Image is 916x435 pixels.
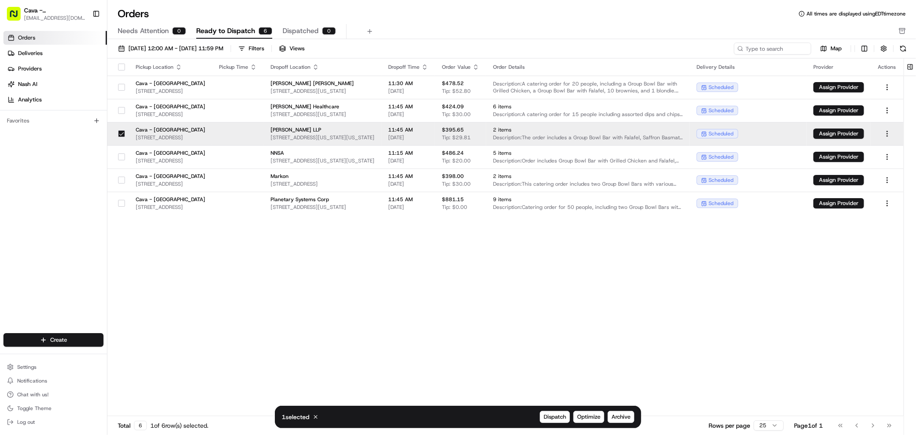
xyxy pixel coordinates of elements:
[9,112,55,119] div: Past conversations
[442,126,464,133] span: $395.65
[612,413,630,421] span: Archive
[3,46,107,60] a: Deliveries
[271,196,374,203] span: Planetary Systems Corp
[271,80,374,87] span: [PERSON_NAME] [PERSON_NAME]
[39,91,118,98] div: We're available if you need us!
[3,3,89,24] button: Cava - [GEOGRAPHIC_DATA][EMAIL_ADDRESS][DOMAIN_NAME]
[271,111,374,118] span: [STREET_ADDRESS][US_STATE]
[136,150,205,156] span: Cava - [GEOGRAPHIC_DATA]
[259,27,272,35] div: 6
[709,107,733,114] span: scheduled
[709,130,733,137] span: scheduled
[388,204,428,211] span: [DATE]
[493,103,683,110] span: 6 items
[282,413,309,421] p: 1 selected
[81,192,138,201] span: API Documentation
[136,173,205,180] span: Cava - [GEOGRAPHIC_DATA]
[71,156,74,163] span: •
[18,80,37,88] span: Nash AI
[3,31,107,45] a: Orders
[24,6,85,15] button: Cava - [GEOGRAPHIC_DATA]
[128,45,223,52] span: [DATE] 12:00 AM - [DATE] 11:59 PM
[493,157,683,164] span: Description: Order includes Group Bowl Bar with Grilled Chicken and Falafel, 10 Cookies, 10 Brown...
[709,177,733,184] span: scheduled
[388,173,428,180] span: 11:45 AM
[17,157,24,164] img: 1736555255976-a54dd68f-1ca7-489b-9aae-adbdc363a1c4
[249,45,264,52] div: Filters
[608,411,634,423] button: Archive
[709,421,750,430] p: Rows per page
[172,27,186,35] div: 0
[27,133,69,140] span: Cava Alexandria
[493,196,683,203] span: 9 items
[388,80,428,87] span: 11:30 AM
[17,419,35,426] span: Log out
[136,181,205,187] span: [STREET_ADDRESS]
[289,45,304,52] span: Views
[150,421,208,430] div: 1 of 6 row(s) selected.
[442,134,471,141] span: Tip: $29.81
[493,134,683,141] span: Description: The order includes a Group Bowl Bar with Falafel, Saffron Basmati White Rice, variou...
[897,43,909,55] button: Refresh
[388,111,428,118] span: [DATE]
[75,133,93,140] span: [DATE]
[388,157,428,164] span: [DATE]
[271,134,374,141] span: [STREET_ADDRESS][US_STATE][US_STATE]
[196,26,255,36] span: Ready to Dispatch
[813,198,864,208] button: Assign Provider
[493,204,683,211] span: Description: Catering order for 50 people, including two Group Bowl Bars with Grilled Chicken, tw...
[709,84,733,91] span: scheduled
[61,213,104,220] a: Powered byPylon
[271,88,374,95] span: [STREET_ADDRESS][US_STATE]
[9,125,22,139] img: Cava Alexandria
[493,80,683,94] span: Description: A catering order for 20 people, including a Group Bowl Bar with Grilled Chicken, a G...
[234,43,268,55] button: Filters
[9,148,22,162] img: Grace Nketiah
[18,65,42,73] span: Providers
[493,173,683,180] span: 2 items
[219,64,257,70] div: Pickup Time
[813,105,864,116] button: Assign Provider
[18,82,33,98] img: 4920774857489_3d7f54699973ba98c624_72.jpg
[271,126,374,133] span: [PERSON_NAME] LLP
[271,173,374,180] span: Markon
[442,64,479,70] div: Order Value
[794,421,823,430] div: Page 1 of 1
[118,421,147,430] div: Total
[493,111,683,118] span: Description: A catering order for 15 people including assorted dips and chips, various pita wraps...
[388,126,428,133] span: 11:45 AM
[136,88,205,95] span: [STREET_ADDRESS]
[271,204,374,211] span: [STREET_ADDRESS][US_STATE]
[17,391,49,398] span: Chat with us!
[39,82,141,91] div: Start new chat
[544,413,566,421] span: Dispatch
[815,43,847,54] button: Map
[388,134,428,141] span: [DATE]
[322,27,336,35] div: 0
[878,64,897,70] div: Actions
[271,64,374,70] div: Dropoff Location
[136,80,205,87] span: Cava - [GEOGRAPHIC_DATA]
[9,82,24,98] img: 1736555255976-a54dd68f-1ca7-489b-9aae-adbdc363a1c4
[3,402,103,414] button: Toggle Theme
[136,103,205,110] span: Cava - [GEOGRAPHIC_DATA]
[3,62,107,76] a: Providers
[17,364,37,371] span: Settings
[283,26,319,36] span: Dispatched
[3,416,103,428] button: Log out
[831,45,842,52] span: Map
[136,196,205,203] span: Cava - [GEOGRAPHIC_DATA]
[22,55,142,64] input: Clear
[697,64,800,70] div: Delivery Details
[813,82,864,92] button: Assign Provider
[388,150,428,156] span: 11:15 AM
[18,34,35,42] span: Orders
[442,80,464,87] span: $478.52
[69,189,141,204] a: 💻API Documentation
[27,156,70,163] span: [PERSON_NAME]
[813,175,864,185] button: Assign Provider
[17,192,66,201] span: Knowledge Base
[136,64,205,70] div: Pickup Location
[73,193,79,200] div: 💻
[493,126,683,133] span: 2 items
